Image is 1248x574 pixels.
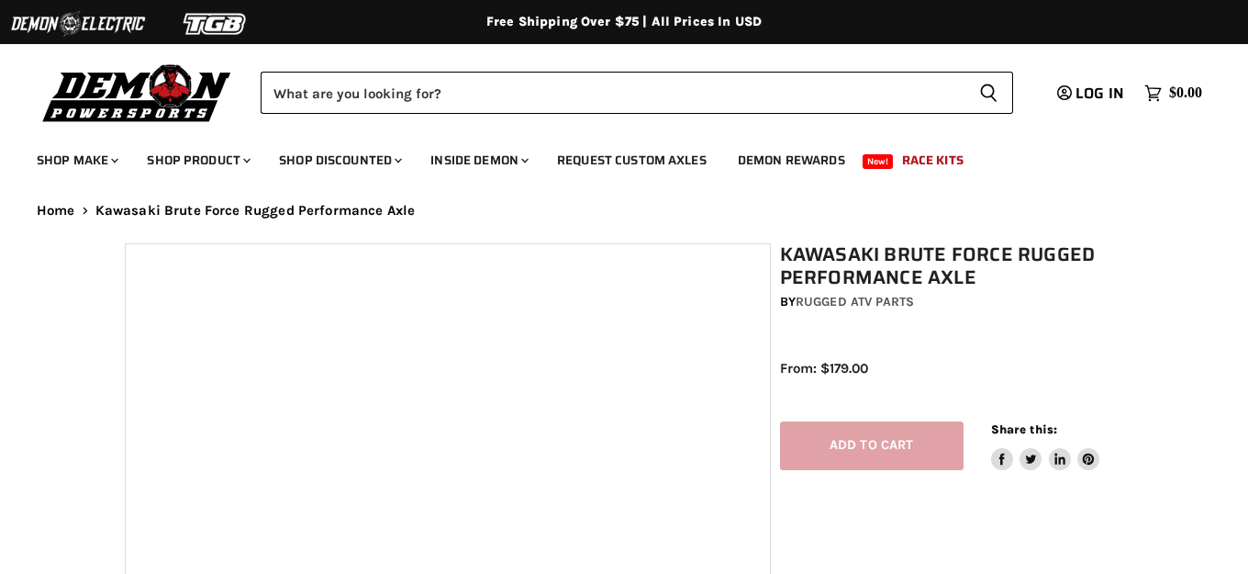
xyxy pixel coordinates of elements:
aside: Share this: [991,422,1100,470]
img: Demon Electric Logo 2 [9,6,147,41]
a: Race Kits [888,141,977,179]
input: Search [261,72,964,114]
a: Rugged ATV Parts [796,294,914,310]
ul: Main menu [23,134,1198,179]
a: Home [37,203,75,219]
div: by [780,292,1132,312]
a: Shop Discounted [265,141,413,179]
img: TGB Logo 2 [147,6,284,41]
span: New! [863,154,894,169]
a: Request Custom Axles [543,141,720,179]
span: Share this: [991,422,1057,436]
span: From: $179.00 [780,360,868,377]
a: $0.00 [1135,80,1211,107]
span: Log in [1075,82,1124,105]
span: $0.00 [1169,84,1202,102]
a: Shop Product [133,141,262,179]
img: Demon Powersports [37,60,238,125]
a: Shop Make [23,141,129,179]
h1: Kawasaki Brute Force Rugged Performance Axle [780,243,1132,289]
form: Product [261,72,1013,114]
a: Inside Demon [417,141,540,179]
span: Kawasaki Brute Force Rugged Performance Axle [95,203,416,219]
button: Search [964,72,1013,114]
a: Demon Rewards [724,141,859,179]
a: Log in [1049,85,1135,102]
